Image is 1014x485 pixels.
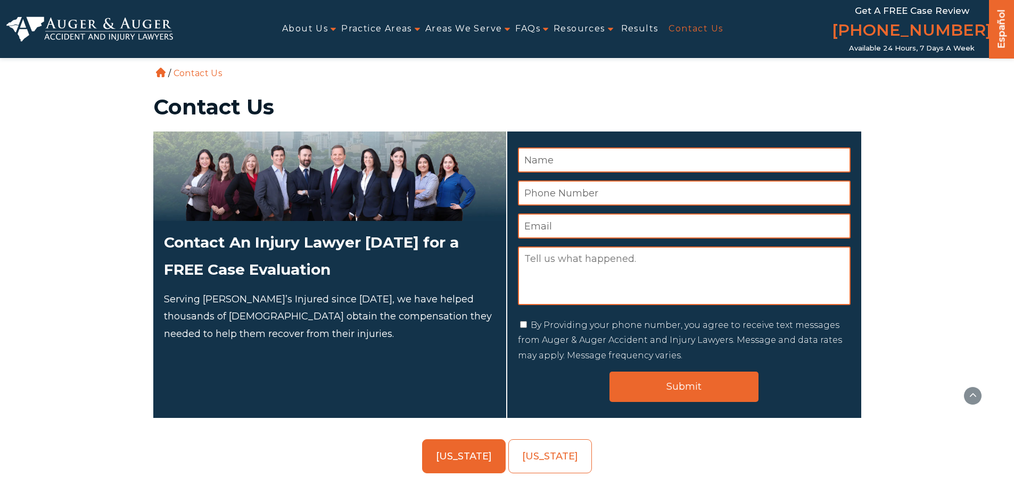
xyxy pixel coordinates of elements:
[832,19,992,44] a: [PHONE_NUMBER]
[518,213,851,239] input: Email
[963,387,982,405] button: scroll to up
[282,17,328,41] a: About Us
[849,44,975,53] span: Available 24 Hours, 7 Days a Week
[422,439,506,473] a: [US_STATE]
[518,320,842,361] label: By Providing your phone number, you agree to receive text messages from Auger & Auger Accident an...
[425,17,502,41] a: Areas We Serve
[609,372,759,402] input: Submit
[156,68,166,77] a: Home
[508,439,592,473] a: [US_STATE]
[153,96,861,118] h1: Contact Us
[171,68,225,78] li: Contact Us
[164,229,496,283] h2: Contact An Injury Lawyer [DATE] for a FREE Case Evaluation
[6,17,173,42] img: Auger & Auger Accident and Injury Lawyers Logo
[164,291,496,342] p: Serving [PERSON_NAME]’s Injured since [DATE], we have helped thousands of [DEMOGRAPHIC_DATA] obta...
[515,17,540,41] a: FAQs
[669,17,723,41] a: Contact Us
[518,147,851,172] input: Name
[518,180,851,205] input: Phone Number
[153,131,506,221] img: Attorneys
[621,17,658,41] a: Results
[554,17,605,41] a: Resources
[341,17,412,41] a: Practice Areas
[855,5,969,16] span: Get a FREE Case Review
